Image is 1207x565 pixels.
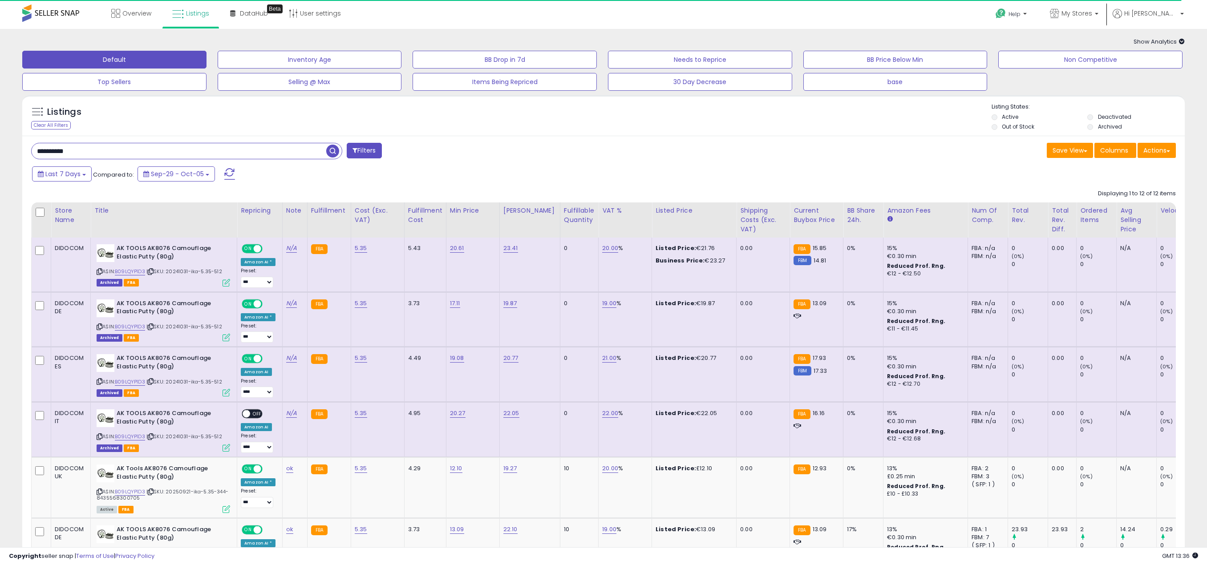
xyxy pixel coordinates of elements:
[887,299,961,307] div: 15%
[972,409,1001,417] div: FBA: n/a
[311,464,328,474] small: FBA
[241,206,279,215] div: Repricing
[887,325,961,333] div: €11 - €11.45
[115,268,145,275] a: B09LQYP1D3
[286,206,304,215] div: Note
[1134,37,1185,46] span: Show Analytics
[450,464,462,473] a: 12.10
[97,488,228,501] span: | SKU: 20250921-ika-5.35-344-8435568300705
[97,389,122,397] span: Listings that have been deleted from Seller Central
[1100,146,1128,155] span: Columns
[261,245,275,253] span: OFF
[656,244,729,252] div: €21.76
[241,323,275,343] div: Preset:
[450,244,464,253] a: 20.61
[117,409,225,428] b: AK TOOLS AK8076 Camouflage Elastic Putty (80g)
[1012,371,1048,379] div: 0
[413,73,597,91] button: Items Being Repriced
[117,464,225,483] b: AK Tools AK8076 Camouflage Elastic Putty (80g)
[847,464,876,472] div: 0%
[564,354,591,362] div: 0
[887,206,964,215] div: Amazon Fees
[311,244,328,254] small: FBA
[503,464,517,473] a: 19.27
[740,299,783,307] div: 0.00
[1012,253,1024,260] small: (0%)
[740,244,783,252] div: 0.00
[887,244,961,252] div: 15%
[450,206,496,215] div: Min Price
[124,334,139,342] span: FBA
[847,409,876,417] div: 0%
[55,299,84,315] div: DIDOCOM DE
[794,206,839,225] div: Current Buybox Price
[1080,409,1116,417] div: 0
[122,9,151,18] span: Overview
[1160,473,1173,480] small: (0%)
[55,354,84,370] div: DIDOCOM ES
[992,103,1185,111] p: Listing States:
[1052,354,1069,362] div: 0.00
[972,307,1001,315] div: FBM: n/a
[1080,206,1113,225] div: Ordered Items
[972,299,1001,307] div: FBA: n/a
[1080,354,1116,362] div: 0
[972,354,1001,362] div: FBA: n/a
[656,354,729,362] div: €20.77
[887,363,961,371] div: €0.30 min
[45,169,81,178] span: Last 7 Days
[355,354,367,363] a: 5.35
[887,215,892,223] small: Amazon Fees.
[241,478,275,486] div: Amazon AI *
[1080,308,1093,315] small: (0%)
[972,464,1001,472] div: FBA: 2
[94,206,233,215] div: Title
[503,206,556,215] div: [PERSON_NAME]
[243,245,254,253] span: ON
[115,552,154,560] a: Privacy Policy
[1012,206,1044,225] div: Total Rev.
[55,409,84,425] div: DIDOCOM IT
[1138,143,1176,158] button: Actions
[1080,371,1116,379] div: 0
[602,525,616,534] a: 19.00
[998,51,1183,69] button: Non Competitive
[503,354,518,363] a: 20.77
[311,409,328,419] small: FBA
[1012,354,1048,362] div: 0
[115,378,145,386] a: B09LQYP1D3
[564,409,591,417] div: 0
[117,244,225,263] b: AK TOOLS AK8076 Camouflage Elastic Putty (80g)
[241,258,275,266] div: Amazon AI *
[608,51,792,69] button: Needs to Reprice
[1160,206,1193,215] div: Velocity
[1160,464,1196,472] div: 0
[97,279,122,287] span: Listings that have been deleted from Seller Central
[218,73,402,91] button: Selling @ Max
[1080,299,1116,307] div: 0
[55,464,84,480] div: DIDOCOM UK
[408,464,439,472] div: 4.29
[972,363,1001,371] div: FBM: n/a
[887,262,945,270] b: Reduced Prof. Rng.
[355,409,367,418] a: 5.35
[241,433,275,453] div: Preset:
[602,244,645,252] div: %
[602,409,645,417] div: %
[602,409,618,418] a: 22.00
[887,472,961,480] div: £0.25 min
[408,409,439,417] div: 4.95
[241,368,272,376] div: Amazon AI
[1098,190,1176,198] div: Displaying 1 to 12 of 12 items
[1012,418,1024,425] small: (0%)
[97,525,114,543] img: 41vrp7qayEL._SL40_.jpg
[1080,315,1116,323] div: 0
[1052,464,1069,472] div: 0.00
[1012,464,1048,472] div: 0
[656,206,733,215] div: Listed Price
[286,299,297,308] a: N/A
[241,313,275,321] div: Amazon AI *
[847,299,876,307] div: 0%
[847,206,879,225] div: BB Share 24h.
[267,4,283,13] div: Tooltip anchor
